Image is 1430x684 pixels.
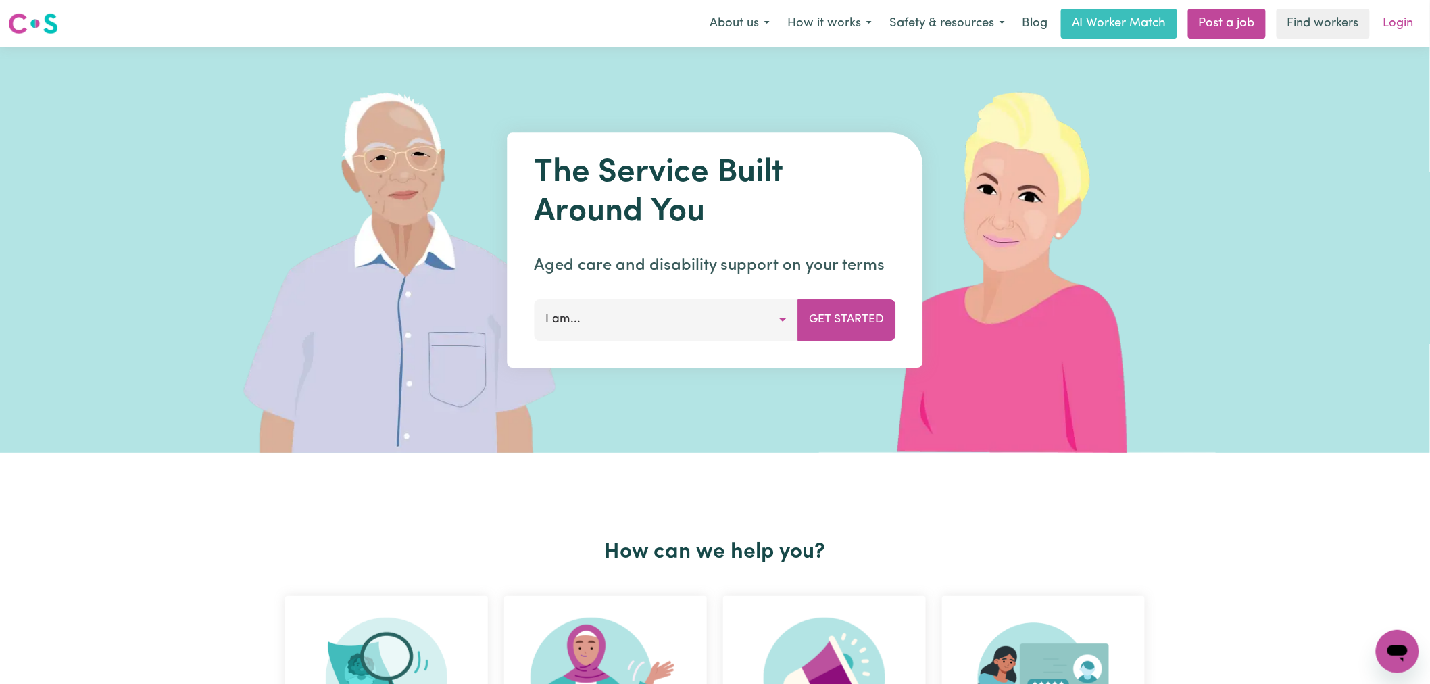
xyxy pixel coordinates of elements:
img: Careseekers logo [8,11,58,36]
button: How it works [779,9,881,38]
iframe: Button to launch messaging window [1376,630,1419,673]
h1: The Service Built Around You [535,154,896,232]
a: Careseekers logo [8,8,58,39]
a: Find workers [1277,9,1370,39]
button: Safety & resources [881,9,1014,38]
button: Get Started [798,299,896,340]
a: Post a job [1188,9,1266,39]
a: Login [1375,9,1422,39]
button: I am... [535,299,799,340]
button: About us [701,9,779,38]
a: Blog [1014,9,1056,39]
a: AI Worker Match [1061,9,1177,39]
h2: How can we help you? [277,539,1153,565]
p: Aged care and disability support on your terms [535,253,896,278]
